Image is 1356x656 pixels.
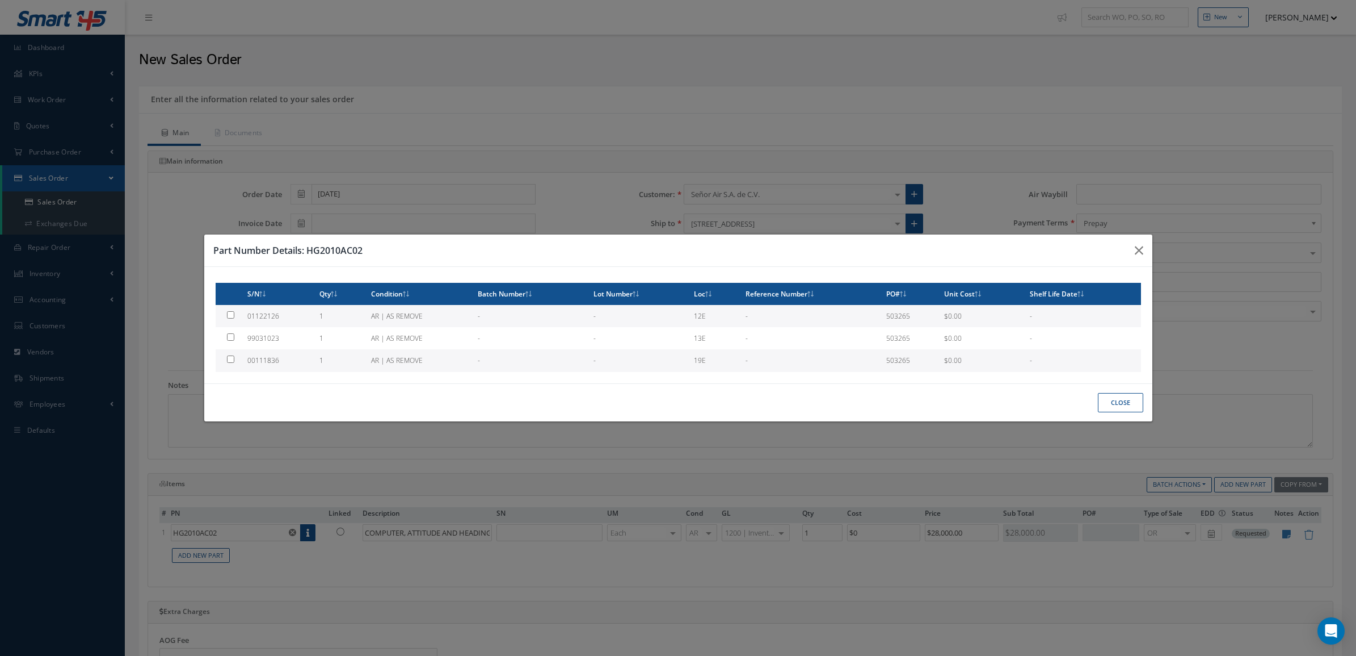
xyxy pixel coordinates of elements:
[741,283,882,305] th: Reference Number
[1098,393,1143,413] button: Close
[473,305,589,327] td: -
[367,327,473,349] td: AR | AS REMOVE
[1025,305,1141,327] td: -
[473,283,589,305] th: Batch Number
[940,349,1025,371] td: $0.00
[741,327,882,349] td: -
[1025,349,1141,371] td: -
[243,327,314,349] td: 99031023
[1025,327,1141,349] td: -
[1025,283,1141,305] th: Shelf Life Date
[243,283,314,305] th: S/N
[367,349,473,371] td: AR | AS REMOVE
[213,244,1126,257] h3: Part Number Details: HG2010AC02
[243,349,314,371] td: 00111836
[589,327,689,349] td: -
[689,349,741,371] td: 19E
[741,305,882,327] td: -
[367,305,473,327] td: AR | AS REMOVE
[473,349,589,371] td: -
[589,305,689,327] td: -
[315,305,367,327] td: 1
[689,327,741,349] td: 13E
[882,305,940,327] td: 503265
[882,283,940,305] th: PO#
[315,349,367,371] td: 1
[589,283,689,305] th: Lot Number
[882,327,940,349] td: 503265
[940,327,1025,349] td: $0.00
[473,327,589,349] td: -
[741,349,882,371] td: -
[315,283,367,305] th: Qty
[689,283,741,305] th: Loc
[940,283,1025,305] th: Unit Cost
[689,305,741,327] td: 12E
[589,349,689,371] td: -
[940,305,1025,327] td: $0.00
[882,349,940,371] td: 503265
[367,283,473,305] th: Condition
[315,327,367,349] td: 1
[243,305,314,327] td: 01122126
[1317,617,1345,645] div: Open Intercom Messenger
